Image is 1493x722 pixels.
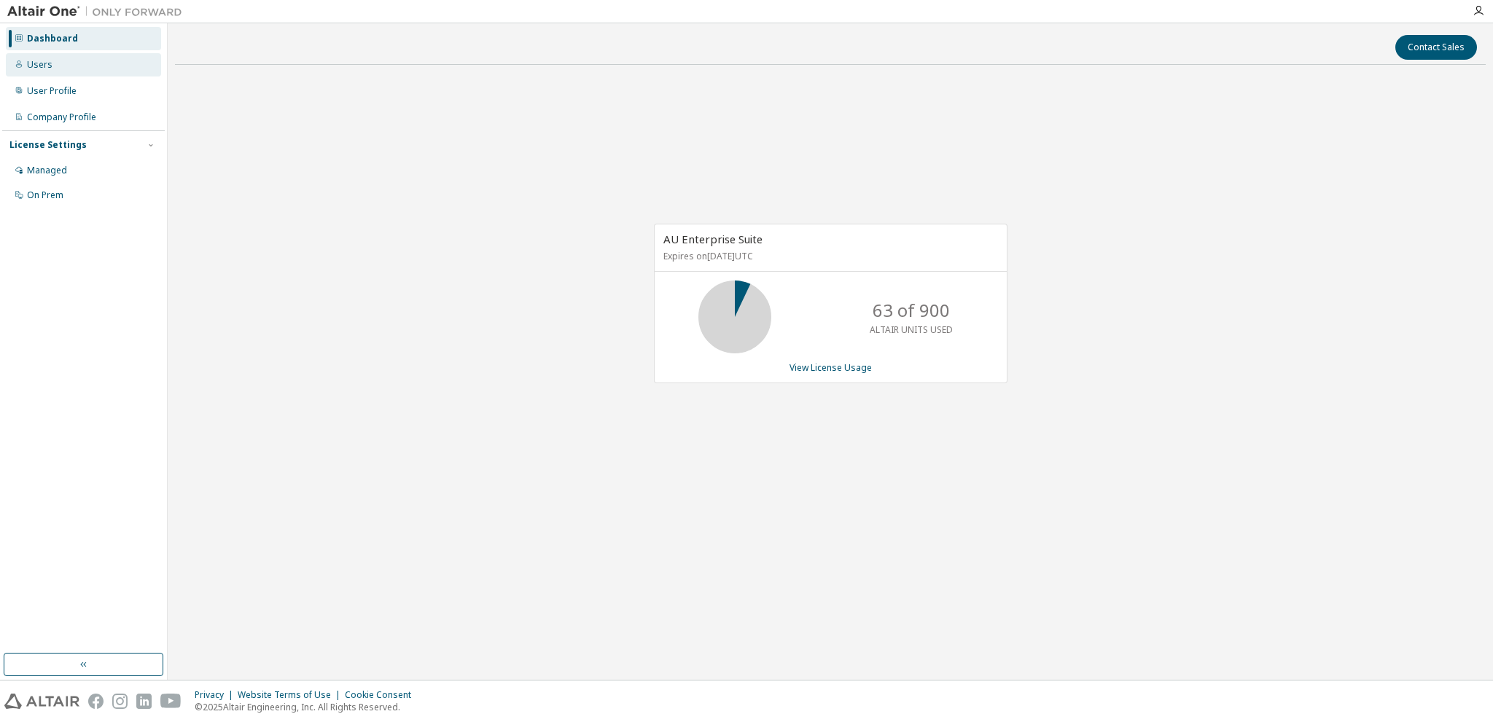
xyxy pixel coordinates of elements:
[27,165,67,176] div: Managed
[790,361,872,374] a: View License Usage
[663,232,763,246] span: AU Enterprise Suite
[870,323,953,336] p: ALTAIR UNITS USED
[7,4,190,19] img: Altair One
[195,689,238,701] div: Privacy
[345,689,420,701] div: Cookie Consent
[27,189,63,201] div: On Prem
[112,694,128,709] img: instagram.svg
[27,59,52,71] div: Users
[663,250,994,262] p: Expires on [DATE] UTC
[4,694,79,709] img: altair_logo.svg
[27,85,77,97] div: User Profile
[27,33,78,44] div: Dashboard
[873,298,950,323] p: 63 of 900
[9,139,87,151] div: License Settings
[160,694,182,709] img: youtube.svg
[238,689,345,701] div: Website Terms of Use
[88,694,104,709] img: facebook.svg
[195,701,420,713] p: © 2025 Altair Engineering, Inc. All Rights Reserved.
[1395,35,1477,60] button: Contact Sales
[27,111,96,123] div: Company Profile
[136,694,152,709] img: linkedin.svg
